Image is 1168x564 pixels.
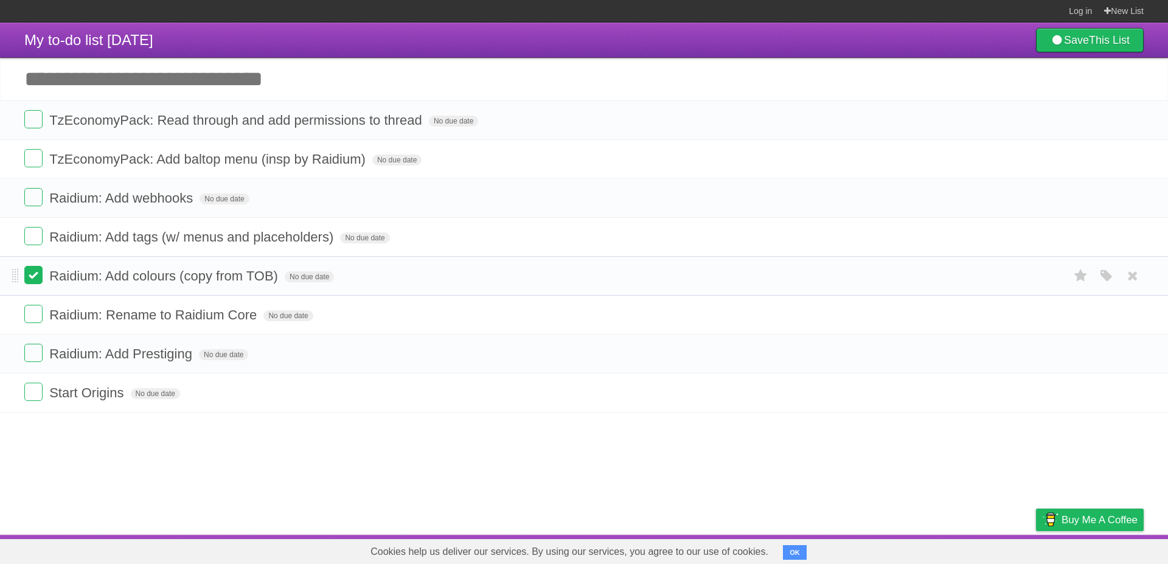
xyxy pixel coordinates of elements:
[24,32,153,48] span: My to-do list [DATE]
[49,385,127,400] span: Start Origins
[24,305,43,323] label: Done
[49,268,281,284] span: Raidium: Add colours (copy from TOB)
[24,188,43,206] label: Done
[49,190,196,206] span: Raidium: Add webhooks
[24,110,43,128] label: Done
[429,116,478,127] span: No due date
[1067,538,1144,561] a: Suggest a feature
[1020,538,1052,561] a: Privacy
[979,538,1006,561] a: Terms
[49,113,425,128] span: TzEconomyPack: Read through and add permissions to thread
[358,540,780,564] span: Cookies help us deliver our services. By using our services, you agree to our use of cookies.
[200,193,249,204] span: No due date
[24,344,43,362] label: Done
[49,307,260,322] span: Raidium: Rename to Raidium Core
[49,346,195,361] span: Raidium: Add Prestiging
[24,266,43,284] label: Done
[914,538,964,561] a: Developers
[199,349,248,360] span: No due date
[49,229,336,245] span: Raidium: Add tags (w/ menus and placeholders)
[1042,509,1058,530] img: Buy me a coffee
[340,232,389,243] span: No due date
[372,155,422,165] span: No due date
[24,149,43,167] label: Done
[1036,509,1144,531] a: Buy me a coffee
[131,388,180,399] span: No due date
[1089,34,1130,46] b: This List
[1036,28,1144,52] a: SaveThis List
[285,271,334,282] span: No due date
[783,545,807,560] button: OK
[49,151,369,167] span: TzEconomyPack: Add baltop menu (insp by Raidium)
[263,310,313,321] span: No due date
[24,383,43,401] label: Done
[24,227,43,245] label: Done
[1062,509,1138,531] span: Buy me a coffee
[1069,266,1093,286] label: Star task
[874,538,900,561] a: About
